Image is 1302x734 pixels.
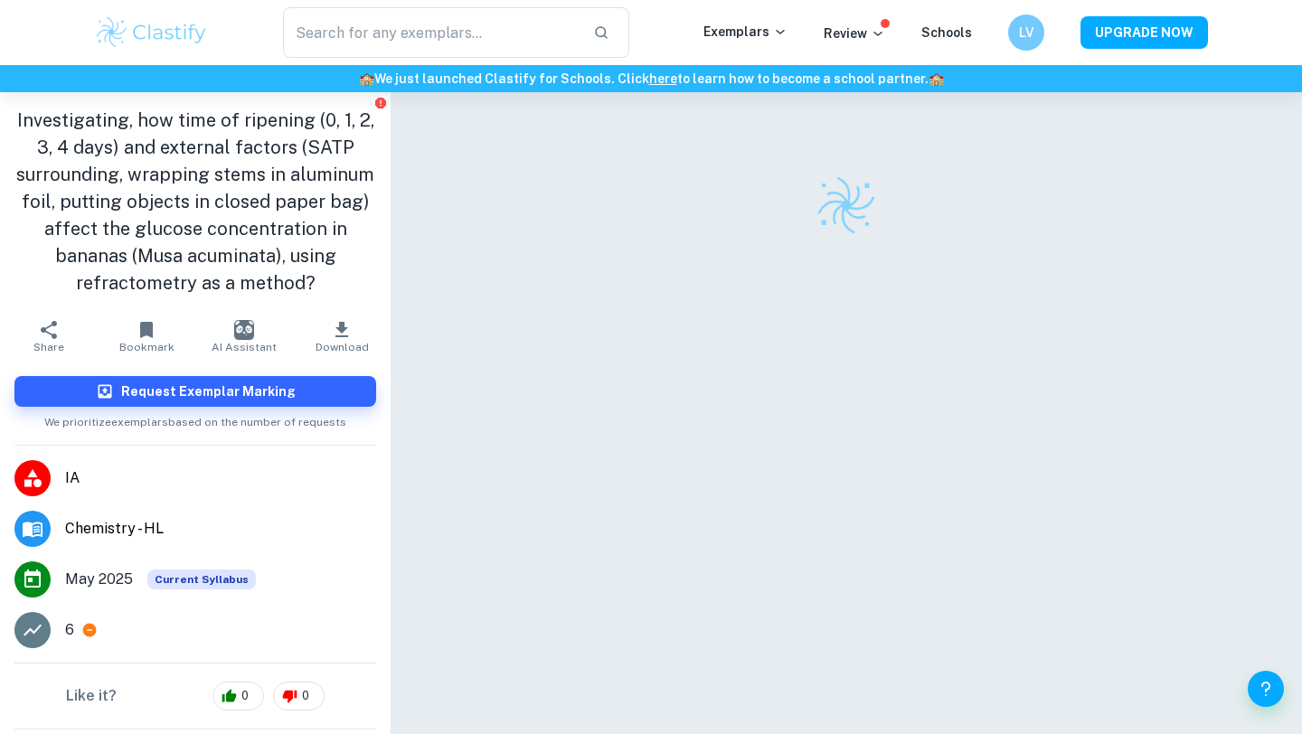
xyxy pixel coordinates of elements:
[283,7,579,58] input: Search for any exemplars...
[66,685,117,707] h6: Like it?
[44,407,346,430] span: We prioritize exemplars based on the number of requests
[147,569,256,589] span: Current Syllabus
[373,96,387,109] button: Report issue
[14,376,376,407] button: Request Exemplar Marking
[293,311,391,362] button: Download
[929,71,944,86] span: 🏫
[147,569,256,589] div: This exemplar is based on the current syllabus. Feel free to refer to it for inspiration/ideas wh...
[815,174,878,237] img: Clastify logo
[121,381,296,401] h6: Request Exemplar Marking
[1248,671,1284,707] button: Help and Feedback
[65,467,376,489] span: IA
[14,107,376,296] h1: Investigating, how time of ripening (0, 1, 2, 3, 4 days) and external factors (SATP surrounding, ...
[4,69,1298,89] h6: We just launched Clastify for Schools. Click to learn how to become a school partner.
[1016,23,1037,42] h6: LV
[212,341,277,353] span: AI Assistant
[273,682,325,710] div: 0
[359,71,374,86] span: 🏫
[33,341,64,353] span: Share
[212,682,264,710] div: 0
[292,687,319,705] span: 0
[119,341,175,353] span: Bookmark
[649,71,677,86] a: here
[65,518,376,540] span: Chemistry - HL
[824,24,885,43] p: Review
[1080,16,1208,49] button: UPGRADE NOW
[195,311,293,362] button: AI Assistant
[1008,14,1044,51] button: LV
[703,22,788,42] p: Exemplars
[98,311,195,362] button: Bookmark
[921,25,972,40] a: Schools
[65,569,133,590] span: May 2025
[94,14,209,51] img: Clastify logo
[231,687,259,705] span: 0
[234,320,254,340] img: AI Assistant
[316,341,369,353] span: Download
[65,619,74,641] p: 6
